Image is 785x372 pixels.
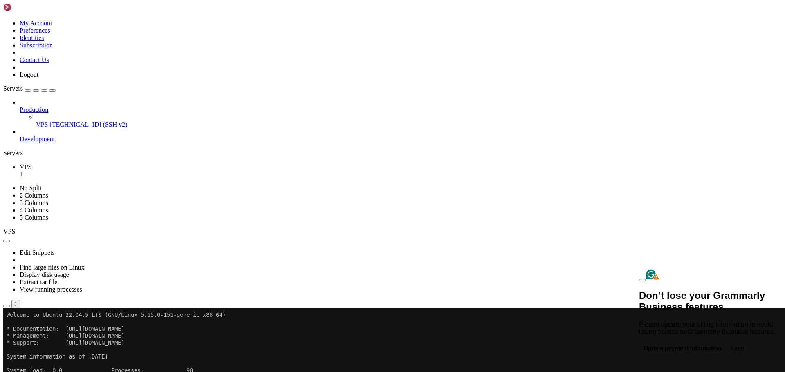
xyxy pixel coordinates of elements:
div: Servers [3,149,782,157]
x-row: * Management: [URL][DOMAIN_NAME] [3,24,679,31]
span: Production [20,106,48,113]
div: (18, 31) [65,218,69,225]
button:  [11,300,20,308]
a: Development [20,136,782,143]
x-row: root@srv893663:~# [3,218,679,225]
a: Logout [20,71,38,78]
a: Subscription [20,42,53,49]
span: VPS [20,163,31,170]
x-row: Expanded Security Maintenance for Applications is not enabled. [3,128,679,135]
a: Servers [3,85,56,92]
a: 5 Columns [20,214,48,221]
a: No Split [20,185,42,192]
x-row: 1 updates could not be installed automatically. For more details, [3,191,679,198]
li: VPS [TECHNICAL_ID] (SSH v2) [36,114,782,128]
x-row: 2 additional security updates can be applied with ESM Apps. [3,163,679,170]
a: 2 Columns [20,192,48,199]
div:  [15,301,17,307]
a: My Account [20,20,52,27]
a: Display disk usage [20,271,69,278]
span: VPS [36,121,48,128]
x-row: see /var/log/unattended-upgrades/unattended-upgrades.log [3,198,679,205]
li: Production [20,99,782,128]
a: 3 Columns [20,199,48,206]
x-row: Memory usage: 31% IPv4 address for eth0: [TECHNICAL_ID] [3,73,679,80]
span: VPS [3,228,15,235]
x-row: System load: 0.0 Processes: 98 [3,59,679,66]
x-row: 1 update can be applied immediately. [3,142,679,149]
a:  [20,171,782,178]
a: VPS [TECHNICAL_ID] (SSH v2) [36,121,782,128]
a: Identities [20,34,44,41]
x-row: just raised the bar for easy, resilient and secure K8s cluster deployment. [3,100,679,107]
x-row: * Support: [URL][DOMAIN_NAME] [3,31,679,38]
x-row: Last login: [DATE] from [TECHNICAL_ID] [3,212,679,218]
a: Production [20,106,782,114]
li: Development [20,128,782,143]
x-row: Usage of /: 9.1% of 48.27GB Users logged in: 0 [3,66,679,73]
x-row: System information as of [DATE] [3,45,679,52]
x-row: * Documentation: [URL][DOMAIN_NAME] [3,17,679,24]
span: Development [20,136,55,143]
a: Preferences [20,27,50,34]
a: Edit Snippets [20,249,55,256]
x-row: Learn more about enabling ESM Apps service at [URL][DOMAIN_NAME] [3,170,679,177]
span: [TECHNICAL_ID] (SSH v2) [49,121,127,128]
x-row: Swap usage: 0% IPv6 address for eth0: [TECHNICAL_ID] [3,80,679,87]
span: Servers [3,85,23,92]
a: Contact Us [20,56,49,63]
x-row: * Strictly confined Kubernetes makes edge and IoT secure. Learn how MicroK8s [3,94,679,100]
a: VPS [20,163,782,178]
x-row: To see these additional updates run: apt list --upgradable [3,149,679,156]
a: Extract tar file [20,278,57,285]
x-row: Welcome to Ubuntu 22.04.5 LTS (GNU/Linux 5.15.0-151-generic x86_64) [3,3,679,10]
x-row: [URL][DOMAIN_NAME] [3,114,679,121]
a: View running processes [20,286,82,293]
a: 4 Columns [20,207,48,214]
a: Find large files on Linux [20,264,85,271]
img: Shellngn [3,3,50,11]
